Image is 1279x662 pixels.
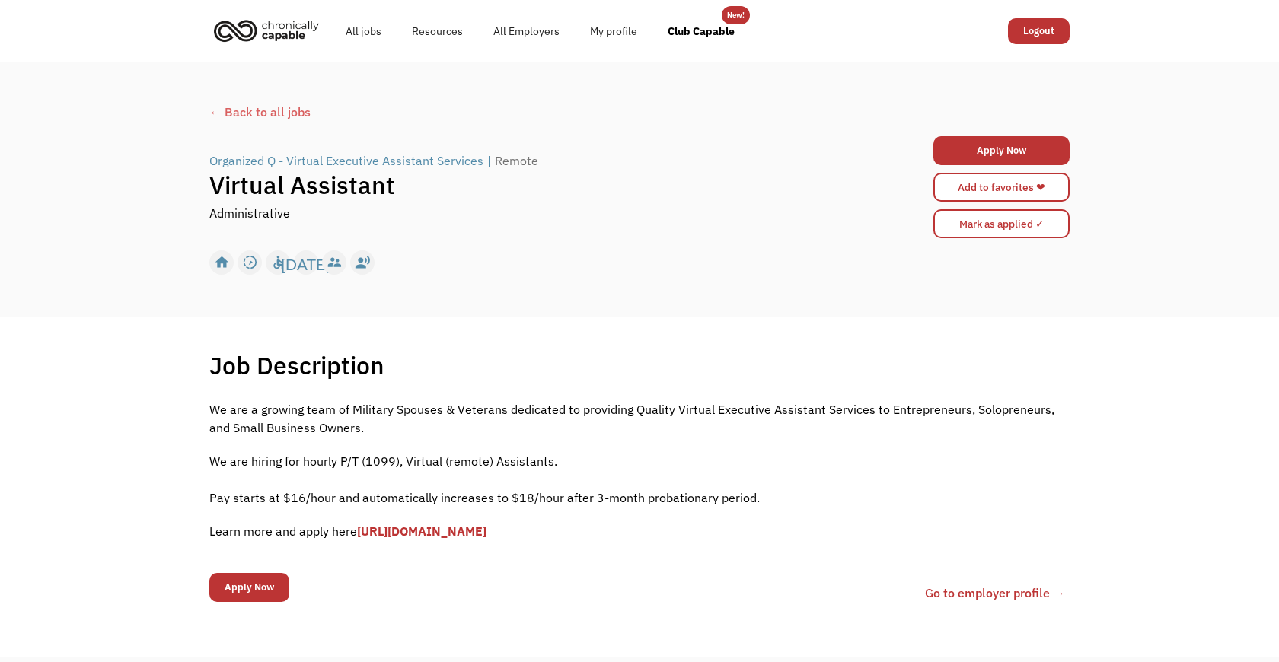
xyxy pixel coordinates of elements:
div: slow_motion_video [242,251,258,274]
a: ← Back to all jobs [209,103,1070,121]
a: All Employers [478,7,575,56]
a: Resources [397,7,478,56]
a: home [209,14,330,47]
div: home [214,251,230,274]
h1: Virtual Assistant [209,170,855,200]
a: Go to employer profile → [925,584,1065,602]
a: Organized Q - Virtual Executive Assistant Services|Remote [209,151,542,170]
div: record_voice_over [355,251,371,274]
a: My profile [575,7,652,56]
div: [DATE] [281,251,330,274]
a: Add to favorites ❤ [933,173,1070,202]
p: We are a growing team of Military Spouses & Veterans dedicated to providing Quality Virtual Execu... [209,400,1070,437]
a: Club Capable [652,7,750,56]
div: supervisor_account [327,251,343,274]
div: | [487,151,491,170]
p: Learn more and apply here [209,522,1070,540]
div: Remote [495,151,538,170]
a: Logout [1008,18,1070,44]
img: Chronically Capable logo [209,14,324,47]
form: Mark as applied form [933,205,1070,242]
div: accessible [270,251,286,274]
form: Email Form [209,569,289,606]
a: [URL][DOMAIN_NAME] [357,524,486,539]
a: All jobs [330,7,397,56]
p: We are hiring for hourly P/T (1099), Virtual (remote) Assistants. ‍ Pay starts at $16/hour and au... [209,452,1070,507]
input: Mark as applied ✓ [933,209,1070,238]
input: Apply Now [209,573,289,602]
div: New! [727,6,745,24]
div: Organized Q - Virtual Executive Assistant Services [209,151,483,170]
div: Administrative [209,204,290,222]
a: Apply Now [933,136,1070,165]
h1: Job Description [209,350,384,380]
